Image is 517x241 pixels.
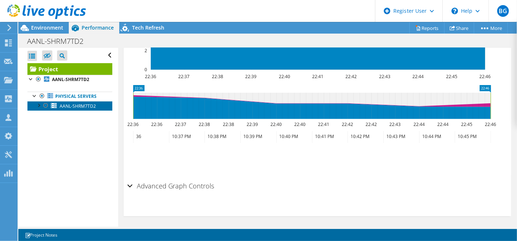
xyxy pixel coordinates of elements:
h1: AANL-SHRM7TD2 [24,37,95,45]
text: 22:37 [175,121,186,127]
text: 22:38 [223,121,234,127]
text: 22:43 [389,121,401,127]
text: 22:41 [318,121,329,127]
text: 22:36 [151,121,162,127]
h2: Advanced Graph Controls [127,179,214,193]
text: 0 [145,66,147,73]
text: 22:39 [247,121,258,127]
svg: \n [452,8,458,14]
text: 22:41 [312,73,323,80]
text: 22:40 [279,73,290,80]
a: Reports [409,22,445,34]
text: 22:44 [413,121,425,127]
text: 22:42 [366,121,377,127]
text: 2 [145,47,147,54]
span: BG [497,5,509,17]
text: 22:43 [379,73,390,80]
text: 22:45 [461,121,472,127]
text: 22:37 [178,73,190,80]
text: 22:44 [437,121,449,127]
a: AANL-SHRM7TD2 [27,75,112,84]
a: Physical Servers [27,92,112,101]
text: 22:36 [127,121,139,127]
text: 22:42 [345,73,357,80]
span: Performance [82,24,114,31]
a: More [474,22,508,34]
a: Share [444,22,474,34]
a: Project Notes [20,230,63,240]
text: 22:46 [485,121,496,127]
text: 22:36 [145,73,156,80]
text: 22:44 [412,73,424,80]
text: 22:38 [199,121,210,127]
span: Environment [31,24,63,31]
a: AANL-SHRM7TD2 [27,101,112,111]
span: Tech Refresh [132,24,164,31]
text: 22:39 [245,73,256,80]
text: 22:42 [342,121,353,127]
text: 22:40 [294,121,306,127]
text: 22:38 [212,73,223,80]
a: Project [27,63,112,75]
span: AANL-SHRM7TD2 [60,103,96,109]
text: 22:45 [446,73,457,80]
b: AANL-SHRM7TD2 [52,76,89,83]
text: 22:40 [270,121,282,127]
text: 22:46 [479,73,491,80]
